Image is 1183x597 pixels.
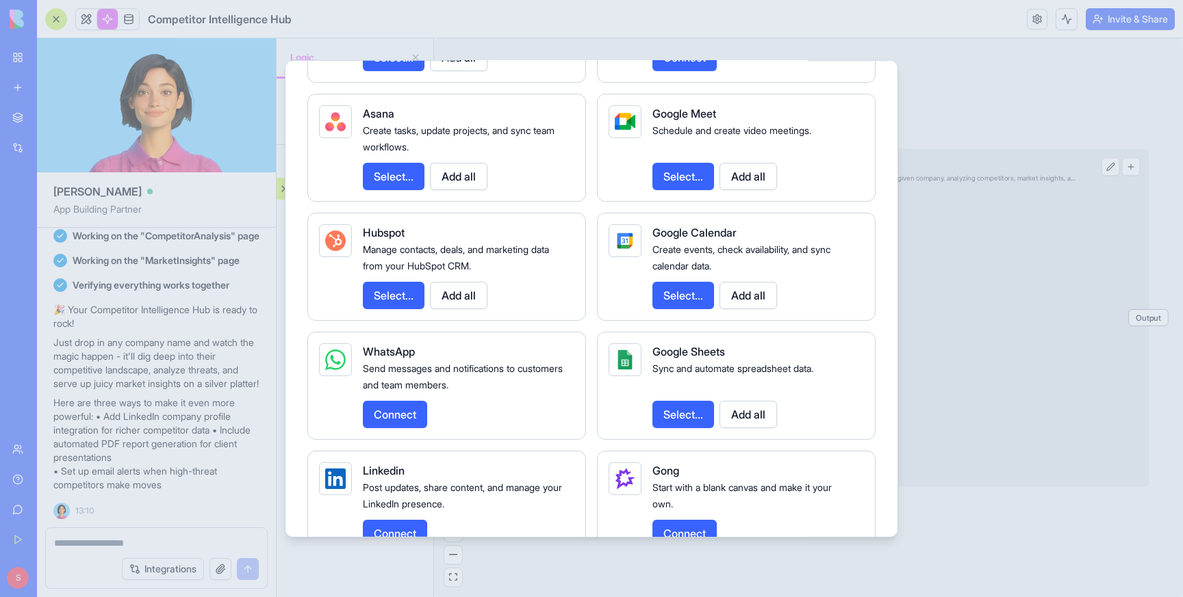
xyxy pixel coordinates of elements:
button: Select... [363,162,424,189]
button: Connect [363,519,427,546]
span: WhatsApp [363,344,415,358]
button: Select... [363,281,424,308]
span: Post updates, share content, and manage your LinkedIn presence. [363,481,562,509]
span: Linkedin [363,463,405,477]
button: Add all [720,281,777,308]
span: Sync and automate spreadsheet data. [652,362,813,373]
button: Add all [430,281,487,308]
span: Create tasks, update projects, and sync team workflows. [363,124,555,152]
button: Connect [652,43,717,70]
span: Google Calendar [652,225,737,239]
button: Select... [652,400,714,427]
span: Manage contacts, deals, and marketing data from your HubSpot CRM. [363,243,549,271]
button: Add all [720,400,777,427]
span: Schedule and create video meetings. [652,124,811,135]
button: Select... [652,281,714,308]
span: Google Sheets [652,344,725,358]
span: Send messages and notifications to customers and team members. [363,362,563,390]
button: Connect [363,400,427,427]
span: Start with a blank canvas and make it your own. [652,481,832,509]
button: Connect [652,519,717,546]
span: Gong [652,463,679,477]
button: Add all [430,162,487,189]
span: Asana [363,106,394,120]
button: Select... [363,43,424,70]
span: Google Meet [652,106,716,120]
button: Add all [430,43,487,70]
span: Hubspot [363,225,405,239]
span: Create events, check availability, and sync calendar data. [652,243,830,271]
button: Select... [652,162,714,189]
button: Add all [720,162,777,189]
